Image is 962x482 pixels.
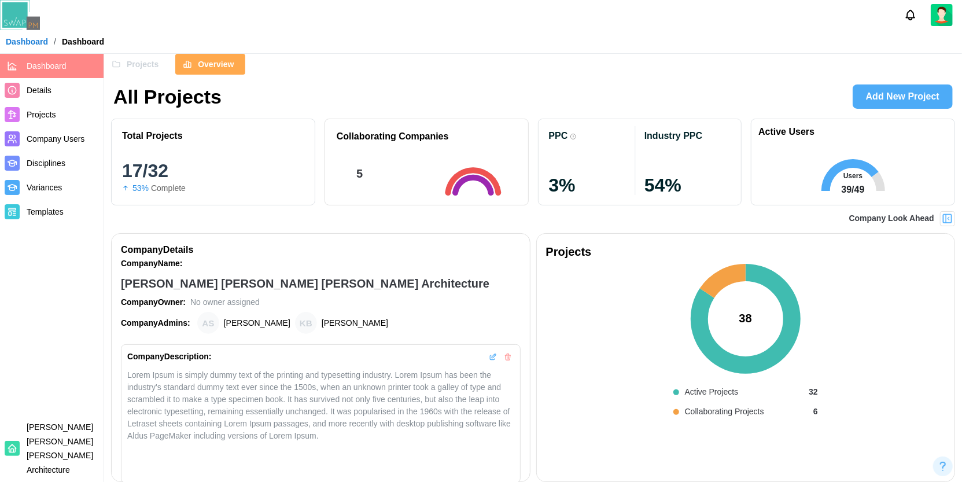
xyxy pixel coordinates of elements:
[758,126,814,138] h1: Active Users
[151,182,186,195] div: Complete
[27,61,67,71] span: Dashboard
[853,84,953,109] a: Add New Project
[127,369,514,442] div: Lorem Ipsum is simply dummy text of the printing and typesetting industry. Lorem Ipsum has been t...
[190,296,260,309] div: No owner assigned
[295,312,317,334] div: Katie Barnes
[121,297,186,307] strong: Company Owner:
[121,243,521,257] div: Company Details
[121,257,183,270] div: Company Name:
[122,161,304,180] div: 17/32
[942,213,953,225] img: Project Look Ahead Button
[901,5,920,25] button: Notifications
[849,212,934,225] div: Company Look Ahead
[546,243,946,261] div: Projects
[931,4,953,26] a: Zulqarnain Khalil
[809,386,818,399] div: 32
[322,317,388,330] div: [PERSON_NAME]
[113,84,222,109] h1: All Projects
[224,317,290,330] div: [PERSON_NAME]
[121,275,489,293] div: [PERSON_NAME] [PERSON_NAME] [PERSON_NAME] Architecture
[62,38,104,46] div: Dashboard
[27,134,84,144] span: Company Users
[685,406,764,418] div: Collaborating Projects
[122,130,183,141] div: Total Projects
[685,386,739,399] div: Active Projects
[27,183,62,192] span: Variances
[27,207,64,216] span: Templates
[175,54,245,75] button: Overview
[104,54,169,75] button: Projects
[127,54,159,74] span: Projects
[866,85,939,108] span: Add New Project
[132,182,149,195] div: 53%
[644,176,731,194] div: 54 %
[6,38,48,46] a: Dashboard
[27,159,65,168] span: Disciplines
[198,54,234,74] span: Overview
[931,4,953,26] img: 2Q==
[549,130,568,141] div: PPC
[54,38,56,46] div: /
[27,422,93,474] span: [PERSON_NAME] [PERSON_NAME] [PERSON_NAME] Architecture
[197,312,219,334] div: Amanda Spear
[27,110,56,119] span: Projects
[739,310,752,328] div: 38
[127,351,211,363] div: Company Description:
[356,165,363,183] div: 5
[27,86,51,95] span: Details
[644,130,702,141] div: Industry PPC
[337,131,449,143] h1: Collaborating Companies
[121,318,190,328] strong: Company Admins:
[549,176,635,194] div: 3 %
[813,406,818,418] div: 6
